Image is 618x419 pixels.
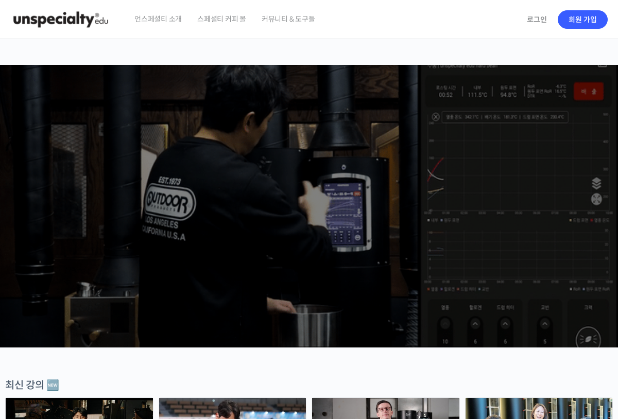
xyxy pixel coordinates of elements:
div: 최신 강의 🆕 [5,378,613,392]
p: [PERSON_NAME]을 다하는 당신을 위해, 최고와 함께 만든 커피 클래스 [10,158,608,209]
p: 시간과 장소에 구애받지 않고, 검증된 커리큘럼으로 [10,214,608,229]
a: 로그인 [521,8,553,31]
a: 회원 가입 [558,10,608,29]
